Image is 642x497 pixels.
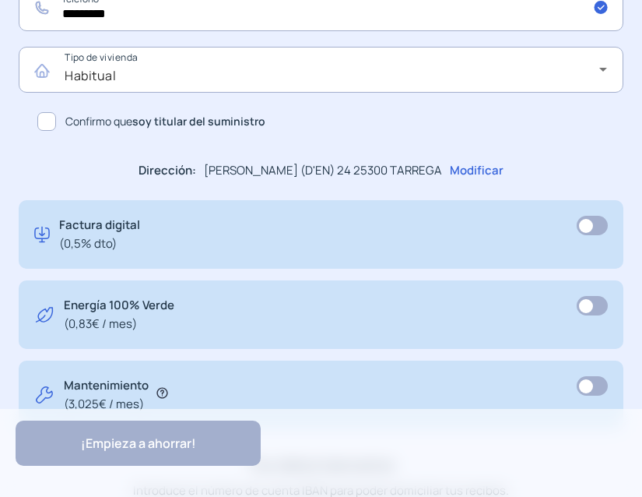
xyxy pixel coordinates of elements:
[65,113,265,130] span: Confirmo que
[204,161,442,180] p: [PERSON_NAME] (D'EN) 24 25300 TARREGA
[34,216,50,253] img: digital-invoice.svg
[64,296,174,333] p: Energía 100% Verde
[59,216,140,253] p: Factura digital
[450,161,503,180] p: Modificar
[65,67,116,84] span: Habitual
[132,114,265,129] b: soy titular del suministro
[64,376,149,414] p: Mantenimiento
[139,161,196,180] p: Dirección:
[64,315,174,333] span: (0,83€ / mes)
[59,234,140,253] span: (0,5% dto)
[34,376,54,414] img: tool.svg
[64,395,149,414] span: (3,025€ / mes)
[65,51,138,65] mat-label: Tipo de vivienda
[34,296,54,333] img: energy-green.svg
